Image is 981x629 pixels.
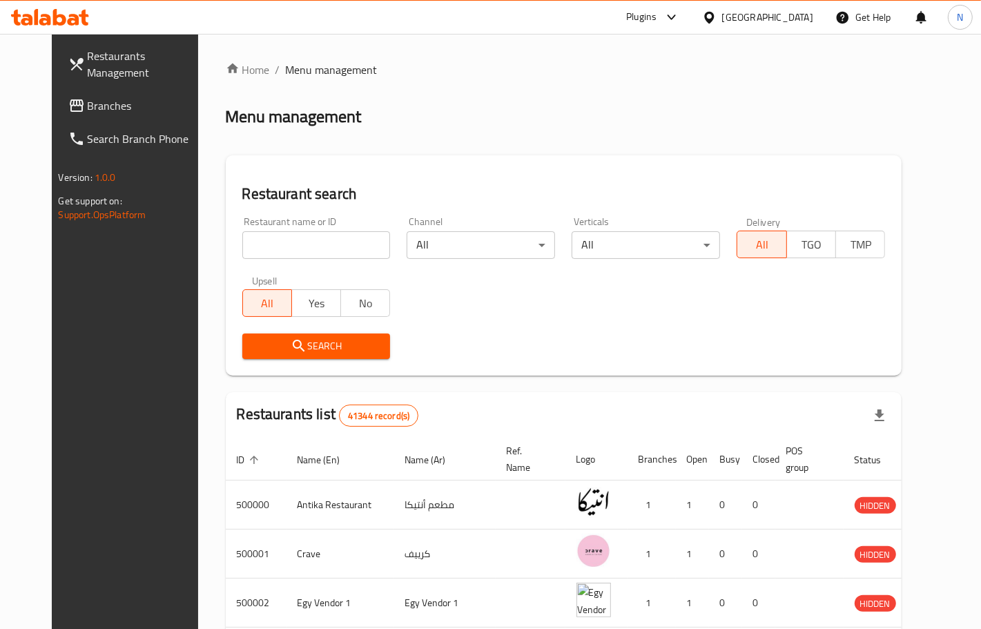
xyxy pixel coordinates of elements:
[676,438,709,481] th: Open
[626,9,657,26] div: Plugins
[576,583,611,617] img: Egy Vendor 1
[572,231,720,259] div: All
[709,481,742,530] td: 0
[786,231,836,258] button: TGO
[957,10,963,25] span: N
[835,231,885,258] button: TMP
[298,452,358,468] span: Name (En)
[340,289,390,317] button: No
[88,97,204,114] span: Branches
[863,399,896,432] div: Export file
[253,338,380,355] span: Search
[226,61,902,78] nav: breadcrumb
[347,293,385,313] span: No
[737,231,786,258] button: All
[339,405,418,427] div: Total records count
[405,452,464,468] span: Name (Ar)
[793,235,831,255] span: TGO
[394,579,496,628] td: Egy Vendor 1
[709,530,742,579] td: 0
[237,404,419,427] h2: Restaurants list
[226,61,270,78] a: Home
[226,481,286,530] td: 500000
[709,579,742,628] td: 0
[242,231,391,259] input: Search for restaurant name or ID..
[249,293,286,313] span: All
[855,547,896,563] span: HIDDEN
[286,530,394,579] td: Crave
[407,231,555,259] div: All
[394,530,496,579] td: كرييف
[676,481,709,530] td: 1
[628,481,676,530] td: 1
[286,579,394,628] td: Egy Vendor 1
[722,10,813,25] div: [GEOGRAPHIC_DATA]
[340,409,418,423] span: 41344 record(s)
[855,498,896,514] span: HIDDEN
[786,443,827,476] span: POS group
[226,579,286,628] td: 500002
[59,168,93,186] span: Version:
[565,438,628,481] th: Logo
[291,289,341,317] button: Yes
[842,235,880,255] span: TMP
[742,530,775,579] td: 0
[242,184,886,204] h2: Restaurant search
[676,579,709,628] td: 1
[507,443,549,476] span: Ref. Name
[855,595,896,612] div: HIDDEN
[855,546,896,563] div: HIDDEN
[628,438,676,481] th: Branches
[855,596,896,612] span: HIDDEN
[237,452,263,468] span: ID
[95,168,116,186] span: 1.0.0
[576,485,611,519] img: Antika Restaurant
[226,530,286,579] td: 500001
[275,61,280,78] li: /
[576,534,611,568] img: Crave
[286,481,394,530] td: Antika Restaurant
[252,275,278,285] label: Upsell
[226,106,362,128] h2: Menu management
[242,333,391,359] button: Search
[855,452,900,468] span: Status
[57,122,215,155] a: Search Branch Phone
[88,48,204,81] span: Restaurants Management
[628,579,676,628] td: 1
[855,497,896,514] div: HIDDEN
[743,235,781,255] span: All
[742,481,775,530] td: 0
[59,206,146,224] a: Support.OpsPlatform
[746,217,781,226] label: Delivery
[709,438,742,481] th: Busy
[742,438,775,481] th: Closed
[676,530,709,579] td: 1
[57,89,215,122] a: Branches
[628,530,676,579] td: 1
[298,293,336,313] span: Yes
[286,61,378,78] span: Menu management
[88,130,204,147] span: Search Branch Phone
[59,192,122,210] span: Get support on:
[394,481,496,530] td: مطعم أنتيكا
[742,579,775,628] td: 0
[57,39,215,89] a: Restaurants Management
[242,289,292,317] button: All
